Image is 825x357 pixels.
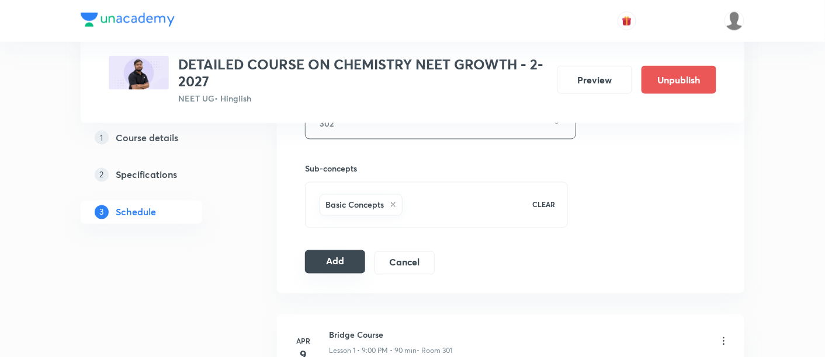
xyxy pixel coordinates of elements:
[305,163,568,175] h6: Sub-concepts
[725,11,744,31] img: Mustafa kamal
[557,66,632,94] button: Preview
[292,336,315,346] h6: Apr
[178,56,548,90] h3: DETAILED COURSE ON CHEMISTRY NEET GROWTH - 2- 2027
[81,13,175,30] a: Company Logo
[305,250,365,274] button: Add
[622,16,632,26] img: avatar
[81,13,175,27] img: Company Logo
[417,346,452,356] p: • Room 301
[325,199,384,211] h6: Basic Concepts
[375,251,435,275] button: Cancel
[305,107,576,139] button: 302
[95,167,109,181] p: 2
[116,205,156,219] h5: Schedule
[618,12,636,30] button: avatar
[329,329,452,341] h6: Bridge Course
[178,92,548,104] p: NEET UG • Hinglish
[116,130,178,144] h5: Course details
[109,56,169,90] img: CD39C0EF-26E9-45B3-B8A7-B5DE1B64A4E6_plus.png
[95,205,109,219] p: 3
[329,346,417,356] p: Lesson 1 • 9:00 PM • 90 min
[95,130,109,144] p: 1
[533,199,556,210] p: CLEAR
[116,167,177,181] h5: Specifications
[642,66,716,94] button: Unpublish
[81,163,240,186] a: 2Specifications
[81,125,240,149] a: 1Course details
